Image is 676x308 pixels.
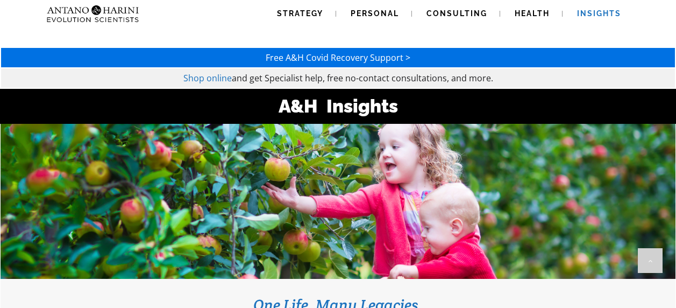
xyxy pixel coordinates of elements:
[277,9,323,18] span: Strategy
[351,9,399,18] span: Personal
[426,9,487,18] span: Consulting
[232,72,493,84] span: and get Specialist help, free no-contact consultations, and more.
[266,52,410,64] a: Free A&H Covid Recovery Support >
[279,95,398,117] strong: A&H Insights
[183,72,232,84] a: Shop online
[515,9,550,18] span: Health
[577,9,621,18] span: Insights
